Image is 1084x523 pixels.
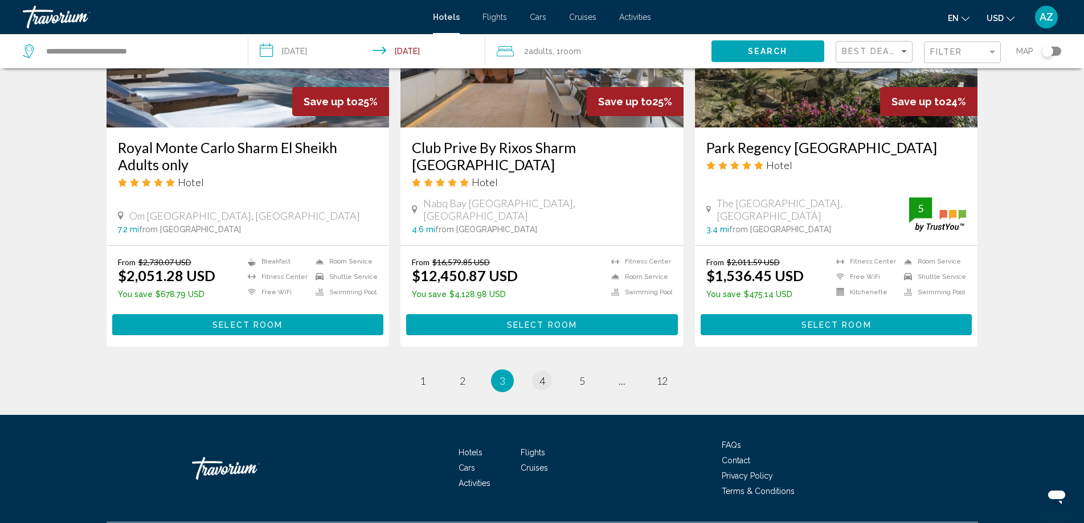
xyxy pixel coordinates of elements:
[524,43,553,59] span: 2
[898,287,966,297] li: Swimming Pool
[898,272,966,282] li: Shuttle Service
[701,314,972,335] button: Select Room
[706,159,967,171] div: 5 star Hotel
[23,6,422,28] a: Travorium
[406,317,678,330] a: Select Room
[948,14,959,23] span: en
[909,197,966,231] img: trustyou-badge.svg
[539,374,545,387] span: 4
[606,272,672,282] li: Room Service
[521,448,545,457] a: Flights
[529,47,553,56] span: Adults
[310,272,378,282] li: Shuttle Service
[472,176,498,188] span: Hotel
[139,225,241,234] span: from [GEOGRAPHIC_DATA]
[842,47,902,56] span: Best Deals
[948,10,970,26] button: Change language
[432,257,490,267] del: $16,579.85 USD
[722,487,795,496] a: Terms & Conditions
[459,448,482,457] a: Hotels
[729,225,831,234] span: from [GEOGRAPHIC_DATA]
[891,96,946,108] span: Save up to
[561,47,581,56] span: Room
[706,290,804,299] p: $475.14 USD
[433,13,460,22] span: Hotels
[722,456,750,465] a: Contact
[579,374,585,387] span: 5
[1040,11,1053,23] span: AZ
[459,463,475,472] a: Cars
[1038,477,1075,514] iframe: Кнопка запуска окна обмена сообщениями
[412,225,435,234] span: 4.6 mi
[310,257,378,267] li: Room Service
[619,13,651,22] span: Activities
[118,257,136,267] span: From
[587,87,684,116] div: 25%
[129,209,360,222] span: Om [GEOGRAPHIC_DATA], [GEOGRAPHIC_DATA]
[459,479,490,488] a: Activities
[1033,46,1061,56] button: Toggle map
[727,257,780,267] del: $2,011.59 USD
[406,314,678,335] button: Select Room
[242,257,310,267] li: Breakfast
[722,471,773,480] a: Privacy Policy
[880,87,977,116] div: 24%
[248,34,485,68] button: Check-in date: Sep 1, 2025 Check-out date: Sep 8, 2025
[706,225,729,234] span: 3.4 mi
[138,257,191,267] del: $2,730.07 USD
[530,13,546,22] a: Cars
[748,47,788,56] span: Search
[701,317,972,330] a: Select Room
[1016,43,1033,59] span: Map
[656,374,668,387] span: 12
[706,290,741,299] span: You save
[507,320,577,330] span: Select Room
[423,197,672,222] span: Nabq Bay [GEOGRAPHIC_DATA], [GEOGRAPHIC_DATA]
[242,287,310,297] li: Free WiFi
[500,374,505,387] span: 3
[987,14,1004,23] span: USD
[435,225,537,234] span: from [GEOGRAPHIC_DATA]
[706,267,804,284] ins: $1,536.45 USD
[482,13,507,22] span: Flights
[112,317,384,330] a: Select Room
[619,374,625,387] span: ...
[107,369,978,392] ul: Pagination
[521,463,548,472] span: Cruises
[831,287,898,297] li: Kitchenette
[118,267,215,284] ins: $2,051.28 USD
[717,197,909,222] span: The [GEOGRAPHIC_DATA], [GEOGRAPHIC_DATA]
[706,257,724,267] span: From
[831,257,898,267] li: Fitness Center
[412,257,429,267] span: From
[930,47,963,56] span: Filter
[569,13,596,22] a: Cruises
[118,290,215,299] p: $678.79 USD
[178,176,204,188] span: Hotel
[606,257,672,267] li: Fitness Center
[706,139,967,156] a: Park Regency [GEOGRAPHIC_DATA]
[412,290,447,299] span: You save
[412,139,672,173] a: Club Prive By Rixos Sharm [GEOGRAPHIC_DATA]
[722,440,741,450] a: FAQs
[118,225,139,234] span: 7.2 mi
[242,272,310,282] li: Fitness Center
[112,314,384,335] button: Select Room
[310,287,378,297] li: Swimming Pool
[118,290,153,299] span: You save
[553,43,581,59] span: , 1
[598,96,652,108] span: Save up to
[412,290,518,299] p: $4,128.98 USD
[898,257,966,267] li: Room Service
